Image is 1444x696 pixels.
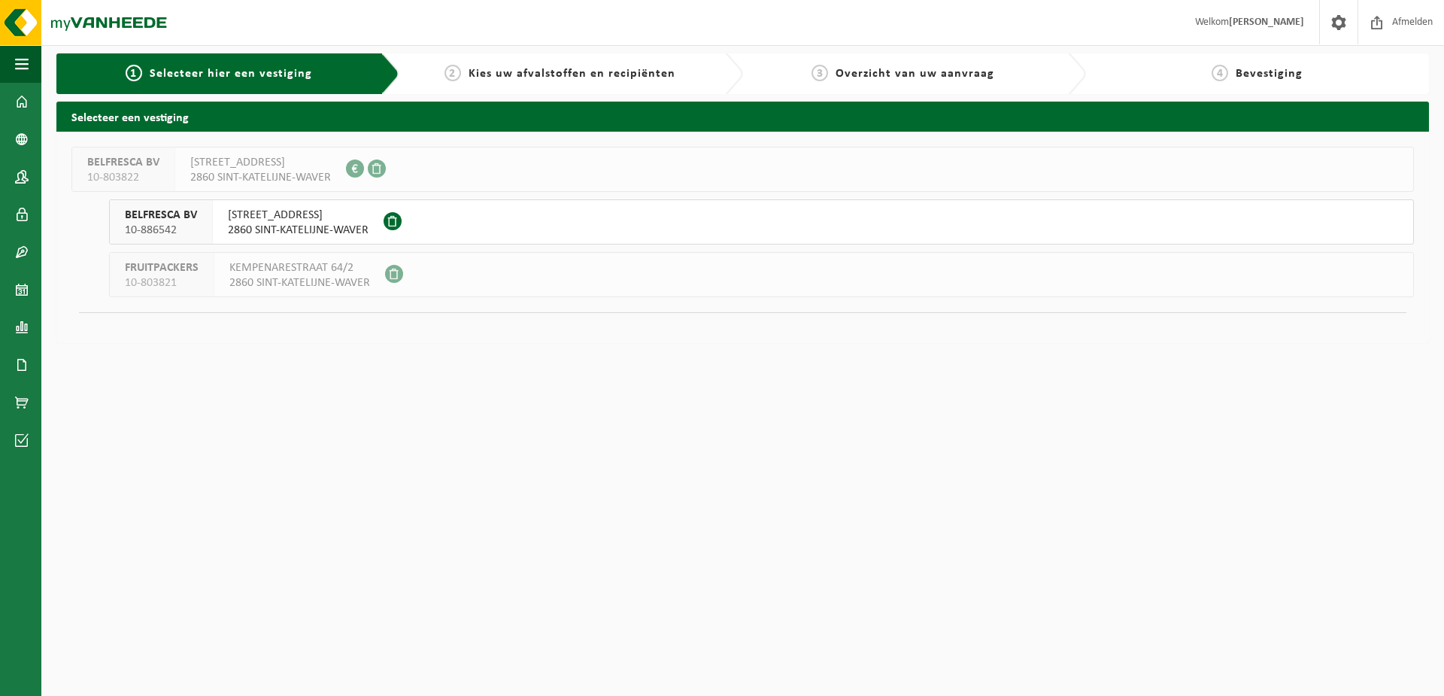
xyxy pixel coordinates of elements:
[190,155,331,170] span: [STREET_ADDRESS]
[229,260,370,275] span: KEMPENARESTRAAT 64/2
[1229,17,1304,28] strong: [PERSON_NAME]
[56,102,1429,131] h2: Selecteer een vestiging
[469,68,675,80] span: Kies uw afvalstoffen en recipiënten
[190,170,331,185] span: 2860 SINT-KATELIJNE-WAVER
[1236,68,1303,80] span: Bevestiging
[125,208,197,223] span: BELFRESCA BV
[125,260,199,275] span: FRUITPACKERS
[109,199,1414,245] button: BELFRESCA BV 10-886542 [STREET_ADDRESS]2860 SINT-KATELIJNE-WAVER
[836,68,994,80] span: Overzicht van uw aanvraag
[125,275,199,290] span: 10-803821
[229,275,370,290] span: 2860 SINT-KATELIJNE-WAVER
[150,68,312,80] span: Selecteer hier een vestiging
[444,65,461,81] span: 2
[228,208,369,223] span: [STREET_ADDRESS]
[811,65,828,81] span: 3
[87,155,159,170] span: BELFRESCA BV
[87,170,159,185] span: 10-803822
[1212,65,1228,81] span: 4
[126,65,142,81] span: 1
[228,223,369,238] span: 2860 SINT-KATELIJNE-WAVER
[125,223,197,238] span: 10-886542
